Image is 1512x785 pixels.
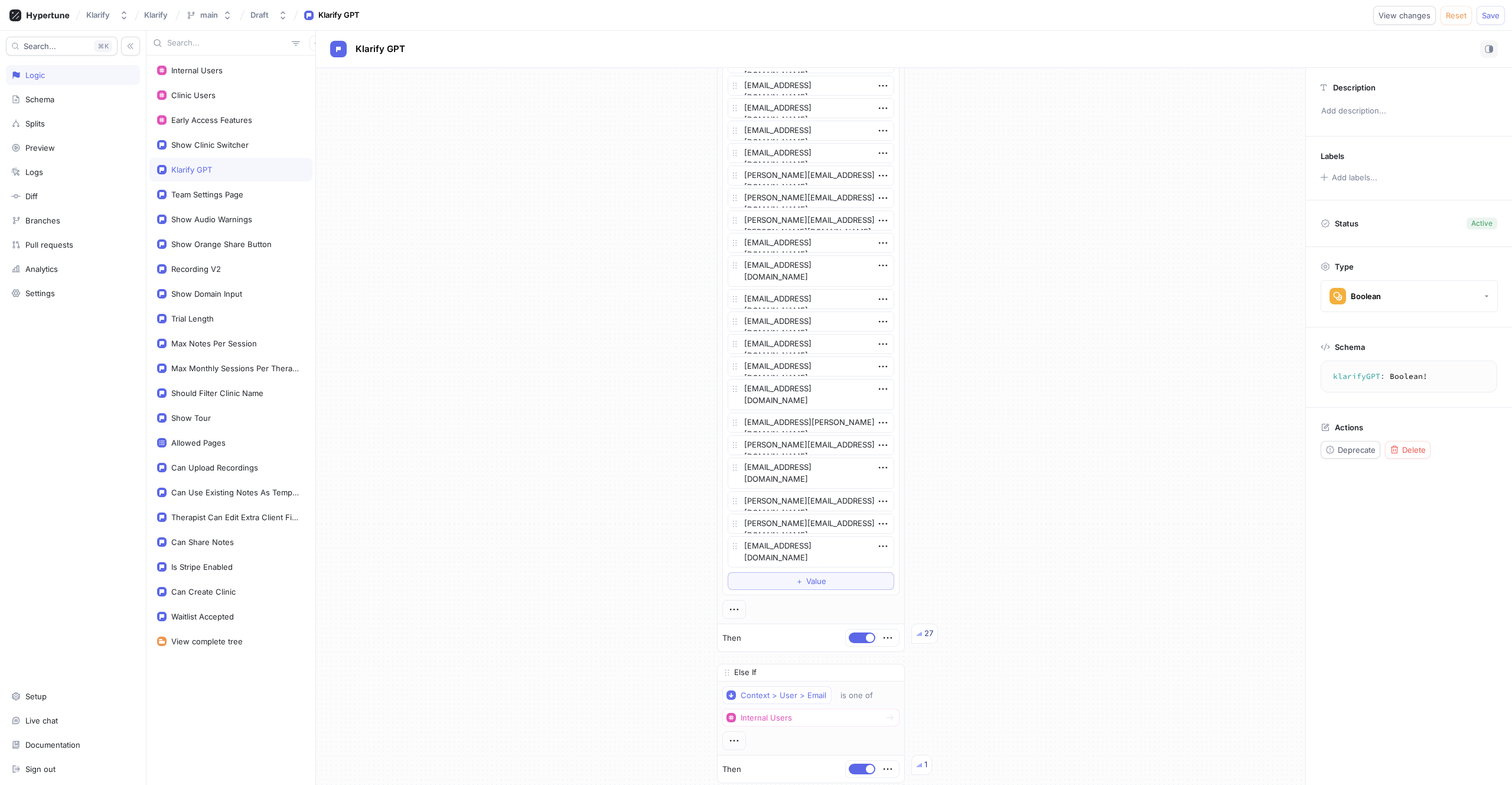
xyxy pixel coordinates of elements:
textarea: [EMAIL_ADDRESS][DOMAIN_NAME] [728,98,894,118]
div: Team Settings Page [171,190,243,199]
div: Pull requests [25,240,73,249]
div: Max Notes Per Session [171,339,257,348]
textarea: klarifyGPT: Boolean! [1326,366,1492,387]
p: Type [1335,262,1354,271]
textarea: [EMAIL_ADDRESS][DOMAIN_NAME] [728,458,894,489]
p: Schema [1335,342,1365,352]
button: ＋Value [728,572,894,590]
textarea: [EMAIL_ADDRESS][DOMAIN_NAME] [728,536,894,567]
div: Live chat [25,716,58,725]
button: Save [1477,6,1505,25]
div: Recording V2 [171,264,221,274]
input: Search... [167,37,287,49]
p: Labels [1321,151,1344,161]
textarea: [PERSON_NAME][EMAIL_ADDRESS][PERSON_NAME][DOMAIN_NAME] [728,210,894,231]
textarea: [EMAIL_ADDRESS][DOMAIN_NAME] [728,143,894,163]
div: Max Monthly Sessions Per Therapist [171,364,300,373]
div: Therapist Can Edit Extra Client Fields [171,512,300,522]
button: Context > User > Email [722,686,832,704]
div: Internal Users [741,713,792,723]
div: Schema [25,95,54,104]
button: Deprecate [1321,441,1380,459]
textarea: [PERSON_NAME][EMAIL_ADDRESS][DOMAIN_NAME] [728,435,894,455]
div: Branches [25,216,60,225]
div: Diff [25,192,38,201]
div: Klarify [86,10,110,20]
span: Search... [24,43,56,50]
textarea: [PERSON_NAME][EMAIL_ADDRESS][DOMAIN_NAME] [728,188,894,208]
p: Then [722,764,741,776]
div: K [94,40,112,52]
button: Boolean [1321,280,1498,312]
span: Klarify [144,11,168,19]
span: Deprecate [1338,446,1376,453]
textarea: [EMAIL_ADDRESS][DOMAIN_NAME] [728,289,894,309]
div: Klarify GPT [171,165,212,174]
div: Splits [25,119,45,128]
div: Can Share Notes [171,537,234,547]
textarea: [EMAIL_ADDRESS][PERSON_NAME][DOMAIN_NAME] [728,413,894,433]
textarea: [PERSON_NAME][EMAIL_ADDRESS][DOMAIN_NAME] [728,514,894,534]
div: View complete tree [171,637,243,646]
button: Add labels... [1317,170,1380,185]
div: Trial Length [171,314,214,323]
div: Boolean [1351,291,1381,301]
span: Save [1482,12,1500,19]
div: Draft [250,10,269,20]
button: View changes [1373,6,1436,25]
div: Can Use Existing Notes As Template References [171,488,300,497]
button: Internal Users [722,709,900,726]
div: Setup [25,692,47,701]
textarea: [EMAIL_ADDRESS][DOMAIN_NAME] [728,312,894,332]
div: Allowed Pages [171,438,226,447]
div: Should Filter Clinic Name [171,388,263,398]
div: is one of [840,690,873,700]
span: Reset [1446,12,1467,19]
span: Klarify GPT [356,44,405,54]
span: View changes [1379,12,1430,19]
div: Waitlist Accepted [171,612,234,621]
div: 27 [924,628,933,640]
div: Add labels... [1332,174,1377,181]
div: 1 [924,759,927,771]
p: Add description... [1316,101,1502,121]
div: Show Orange Share Button [171,239,272,249]
textarea: [EMAIL_ADDRESS][DOMAIN_NAME] [728,233,894,253]
button: Reset [1441,6,1472,25]
button: Search...K [6,37,118,56]
textarea: [EMAIL_ADDRESS][DOMAIN_NAME] [728,255,894,287]
span: Value [806,578,826,585]
div: Klarify GPT [318,9,360,21]
div: Preview [25,143,55,153]
textarea: [EMAIL_ADDRESS][DOMAIN_NAME] [728,334,894,354]
p: Then [722,632,741,644]
p: Else If [734,667,757,679]
div: Show Audio Warnings [171,215,252,224]
textarea: [EMAIL_ADDRESS][DOMAIN_NAME] [728,76,894,96]
a: Documentation [6,735,140,755]
div: Logs [25,167,43,177]
button: Klarify [82,5,133,25]
textarea: [EMAIL_ADDRESS][DOMAIN_NAME] [728,121,894,141]
textarea: [PERSON_NAME][EMAIL_ADDRESS][DOMAIN_NAME] [728,491,894,511]
div: Settings [25,288,55,298]
p: Description [1333,83,1376,92]
button: Delete [1385,441,1430,459]
div: Documentation [25,740,80,750]
div: Internal Users [171,66,223,75]
div: Show Clinic Switcher [171,140,249,150]
div: Show Domain Input [171,289,242,299]
div: Active [1471,218,1493,229]
button: Draft [246,5,292,25]
span: Delete [1402,446,1426,453]
textarea: [EMAIL_ADDRESS][DOMAIN_NAME] [728,379,894,410]
div: main [200,10,218,20]
div: Context > User > Email [741,690,826,700]
div: Clinic Users [171,90,216,100]
p: Status [1335,215,1358,232]
span: ＋ [796,578,803,585]
div: Sign out [25,764,56,774]
div: Can Upload Recordings [171,463,258,472]
p: Actions [1335,423,1363,432]
div: Early Access Features [171,115,252,125]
